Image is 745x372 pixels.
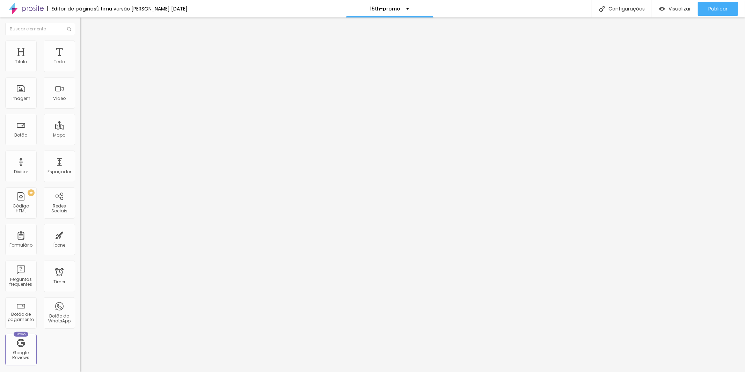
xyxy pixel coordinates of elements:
div: Formulário [9,243,32,248]
span: Visualizar [669,6,691,12]
input: Buscar elemento [5,23,75,35]
div: Perguntas frequentes [7,277,35,287]
div: Redes Sociais [45,204,73,214]
div: Imagem [12,96,30,101]
button: Visualizar [652,2,698,16]
div: Botão de pagamento [7,312,35,322]
div: Divisor [14,169,28,174]
button: Publicar [698,2,738,16]
div: Texto [54,59,65,64]
img: Icone [599,6,605,12]
div: Novo [14,332,29,337]
div: Timer [53,279,65,284]
img: view-1.svg [659,6,665,12]
div: Botão do WhatsApp [45,314,73,324]
div: Vídeo [53,96,66,101]
div: Ícone [53,243,66,248]
div: Espaçador [48,169,71,174]
div: Código HTML [7,204,35,214]
div: Botão [15,133,28,138]
div: Google Reviews [7,350,35,360]
span: Publicar [708,6,728,12]
div: Última versão [PERSON_NAME] [DATE] [96,6,188,11]
div: Mapa [53,133,66,138]
img: Icone [67,27,71,31]
div: Editor de páginas [47,6,96,11]
div: Título [15,59,27,64]
p: 15th-promo [370,6,401,11]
